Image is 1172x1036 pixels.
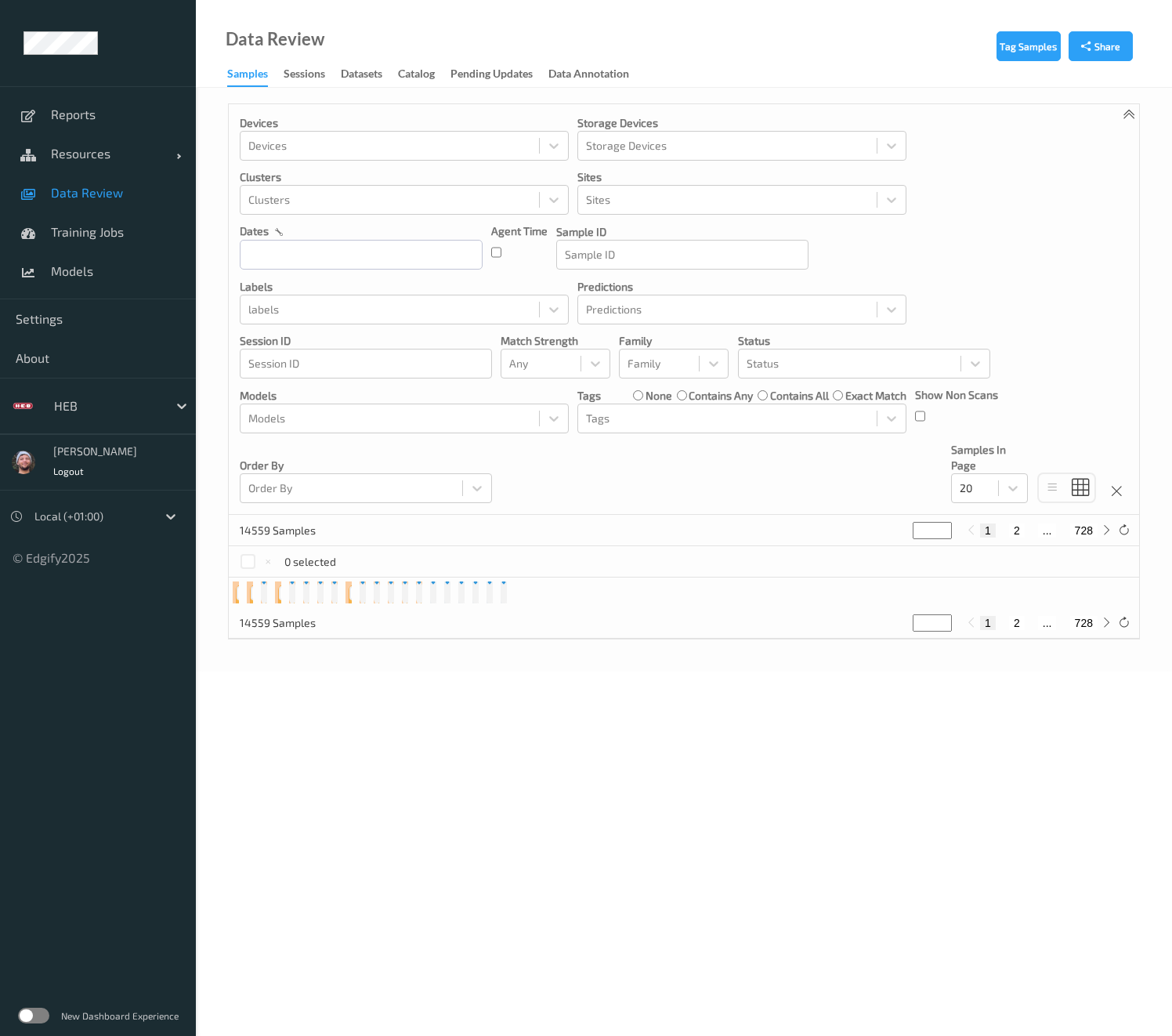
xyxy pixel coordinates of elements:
[997,31,1061,61] button: Tag Samples
[845,388,906,404] label: exact match
[738,333,990,349] p: Status
[341,66,382,85] div: Datasets
[1070,616,1098,630] button: 728
[1069,31,1133,61] button: Share
[341,63,398,85] a: Datasets
[226,31,324,47] div: Data Review
[980,616,996,630] button: 1
[1038,616,1057,630] button: ...
[1009,616,1025,630] button: 2
[240,279,569,295] p: labels
[398,66,435,85] div: Catalog
[240,223,269,239] p: dates
[501,333,610,349] p: Match Strength
[284,63,341,85] a: Sessions
[915,387,998,403] p: Show Non Scans
[951,442,1028,473] p: Samples In Page
[577,279,906,295] p: Predictions
[240,458,492,473] p: Order By
[240,115,569,131] p: Devices
[1070,523,1098,538] button: 728
[450,66,533,85] div: Pending Updates
[240,169,569,185] p: Clusters
[491,223,548,239] p: Agent Time
[227,66,268,87] div: Samples
[577,388,601,404] p: Tags
[577,169,906,185] p: Sites
[619,333,729,349] p: Family
[284,554,336,570] p: 0 selected
[577,115,906,131] p: Storage Devices
[240,523,357,538] p: 14559 Samples
[548,63,645,85] a: Data Annotation
[770,388,829,404] label: contains all
[1038,523,1057,538] button: ...
[398,63,450,85] a: Catalog
[646,388,672,404] label: none
[548,66,629,85] div: Data Annotation
[450,63,548,85] a: Pending Updates
[284,66,325,85] div: Sessions
[1009,523,1025,538] button: 2
[240,615,357,631] p: 14559 Samples
[240,333,492,349] p: Session ID
[980,523,996,538] button: 1
[556,224,808,240] p: Sample ID
[227,63,284,87] a: Samples
[689,388,753,404] label: contains any
[240,388,569,404] p: Models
